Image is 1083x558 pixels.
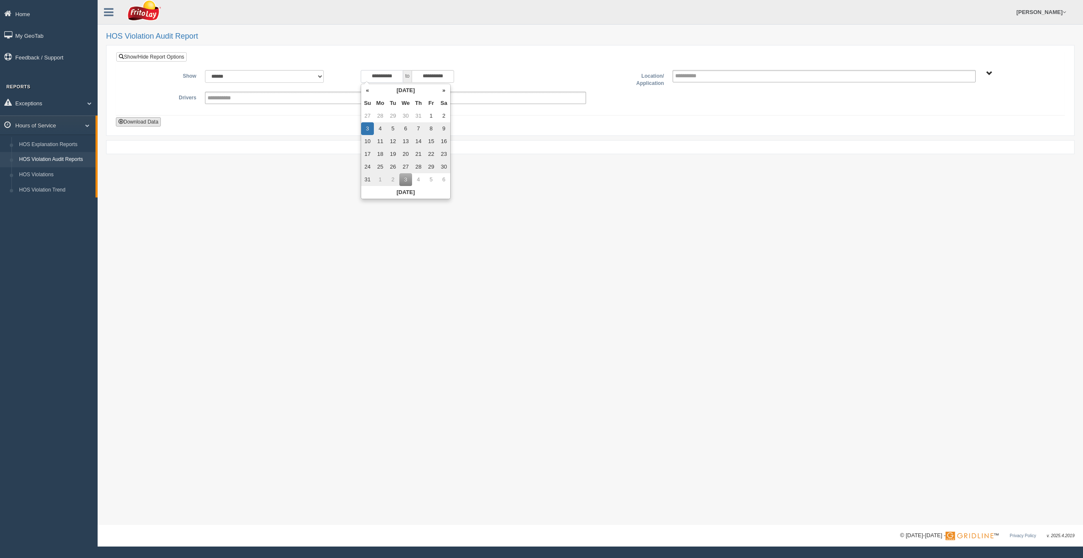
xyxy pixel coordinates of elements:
[403,70,412,83] span: to
[412,97,425,110] th: Th
[412,148,425,161] td: 21
[412,161,425,173] td: 28
[425,148,438,161] td: 22
[123,92,201,102] label: Drivers
[387,97,399,110] th: Tu
[116,117,161,127] button: Download Data
[374,110,387,122] td: 28
[361,148,374,161] td: 17
[590,70,668,87] label: Location/ Application
[900,531,1075,540] div: © [DATE]-[DATE] - ™
[399,97,412,110] th: We
[374,148,387,161] td: 18
[374,97,387,110] th: Mo
[123,70,201,80] label: Show
[425,135,438,148] td: 15
[15,137,95,152] a: HOS Explanation Reports
[15,183,95,198] a: HOS Violation Trend
[399,122,412,135] td: 6
[387,122,399,135] td: 5
[399,173,412,186] td: 3
[387,110,399,122] td: 29
[412,110,425,122] td: 31
[361,110,374,122] td: 27
[438,122,450,135] td: 9
[438,161,450,173] td: 30
[387,161,399,173] td: 26
[361,135,374,148] td: 10
[374,122,387,135] td: 4
[399,110,412,122] td: 30
[387,135,399,148] td: 12
[425,173,438,186] td: 5
[116,52,187,62] a: Show/Hide Report Options
[425,110,438,122] td: 1
[425,97,438,110] th: Fr
[387,173,399,186] td: 2
[361,161,374,173] td: 24
[425,161,438,173] td: 29
[15,167,95,183] a: HOS Violations
[1010,533,1036,538] a: Privacy Policy
[374,173,387,186] td: 1
[438,110,450,122] td: 2
[399,161,412,173] td: 27
[374,161,387,173] td: 25
[438,148,450,161] td: 23
[438,84,450,97] th: »
[412,135,425,148] td: 14
[106,32,1075,41] h2: HOS Violation Audit Report
[1047,533,1075,538] span: v. 2025.4.2019
[361,173,374,186] td: 31
[361,186,450,199] th: [DATE]
[361,97,374,110] th: Su
[15,152,95,167] a: HOS Violation Audit Reports
[946,532,993,540] img: Gridline
[387,148,399,161] td: 19
[399,148,412,161] td: 20
[361,84,374,97] th: «
[438,97,450,110] th: Sa
[374,135,387,148] td: 11
[438,173,450,186] td: 6
[361,122,374,135] td: 3
[412,122,425,135] td: 7
[425,122,438,135] td: 8
[438,135,450,148] td: 16
[374,84,438,97] th: [DATE]
[399,135,412,148] td: 13
[412,173,425,186] td: 4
